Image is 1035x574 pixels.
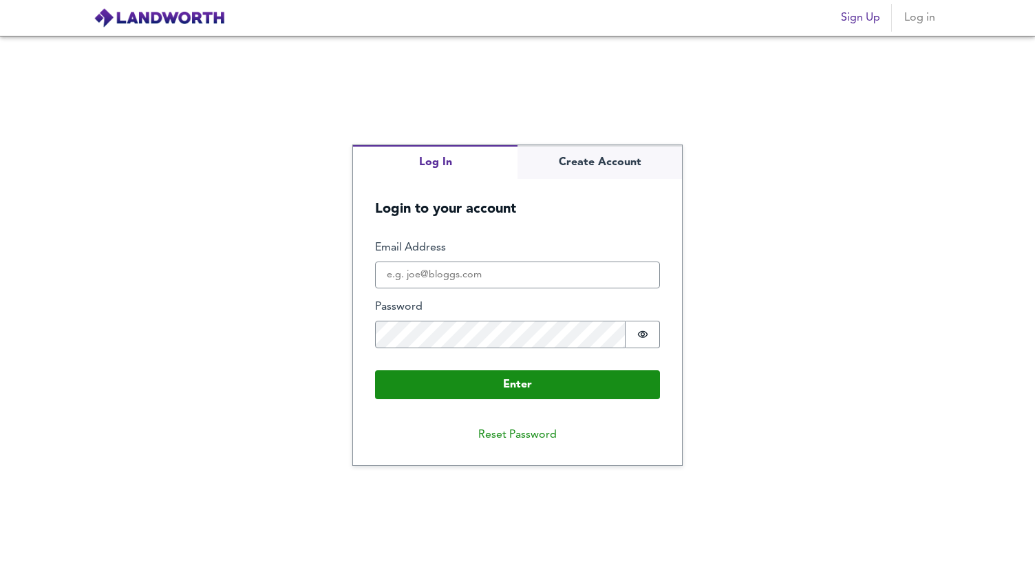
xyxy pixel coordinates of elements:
[353,145,517,179] button: Log In
[467,421,568,449] button: Reset Password
[375,240,660,256] label: Email Address
[903,8,936,28] span: Log in
[626,321,660,348] button: Show password
[94,8,225,28] img: logo
[375,370,660,399] button: Enter
[353,179,682,218] h5: Login to your account
[835,4,886,32] button: Sign Up
[375,262,660,289] input: e.g. joe@bloggs.com
[897,4,941,32] button: Log in
[841,8,880,28] span: Sign Up
[375,299,660,315] label: Password
[517,145,682,179] button: Create Account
